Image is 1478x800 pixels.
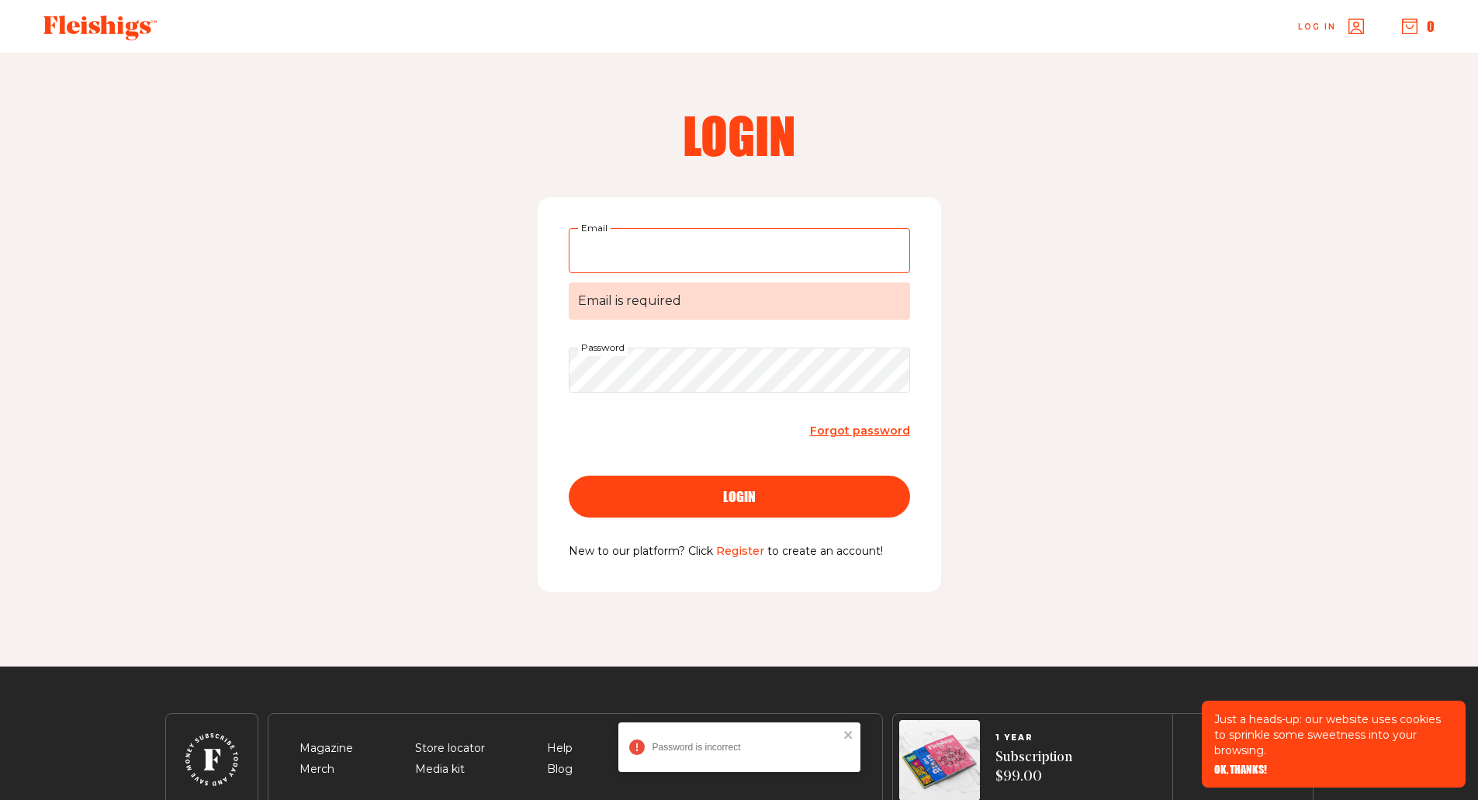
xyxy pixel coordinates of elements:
[547,741,573,755] a: Help
[415,739,485,758] span: Store locator
[547,762,573,776] a: Blog
[569,476,910,518] button: login
[299,762,334,776] a: Merch
[578,220,611,237] label: Email
[547,739,573,758] span: Help
[1298,21,1336,33] span: Log in
[569,228,910,273] input: EmailEmail is required
[569,542,910,561] p: New to our platform? Click to create an account!
[1214,764,1267,775] button: OK, THANKS!
[415,760,465,779] span: Media kit
[1402,18,1435,35] button: 0
[569,348,910,393] input: Password
[723,490,756,504] span: login
[652,742,839,753] div: Password is incorrect
[547,760,573,779] span: Blog
[1214,712,1453,758] p: Just a heads-up: our website uses cookies to sprinkle some sweetness into your browsing.
[415,741,485,755] a: Store locator
[578,339,628,356] label: Password
[569,282,910,320] span: Email is required
[995,733,1072,743] span: 1 YEAR
[843,729,854,741] button: close
[541,110,938,160] h2: Login
[299,739,353,758] span: Magazine
[299,760,334,779] span: Merch
[995,749,1072,787] span: Subscription $99.00
[716,544,764,558] a: Register
[810,421,910,442] a: Forgot password
[299,741,353,755] a: Magazine
[415,762,465,776] a: Media kit
[1298,19,1364,34] a: Log in
[810,424,910,438] span: Forgot password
